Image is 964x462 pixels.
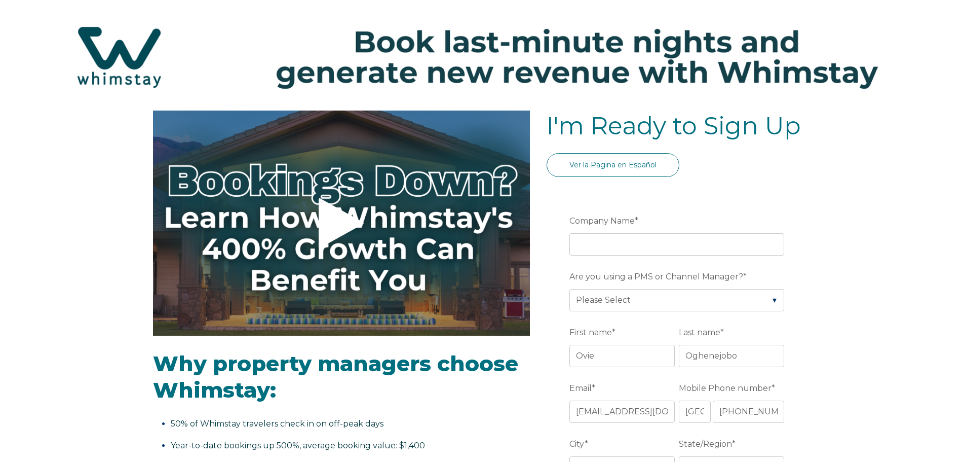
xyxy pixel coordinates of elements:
span: Email [569,380,592,396]
span: 50% of Whimstay travelers check in on off-peak days [171,419,383,429]
span: Year-to-date bookings up 500%, average booking value: $1,400 [171,441,425,450]
span: City [569,436,585,452]
span: Why property managers choose Whimstay: [153,350,518,404]
a: Ver la Pagina en Español [547,153,679,177]
span: Last name [679,325,720,340]
span: Company Name [569,213,635,229]
span: I'm Ready to Sign Up [547,111,801,140]
img: Hubspot header for SSOB (4) [10,7,954,107]
span: Mobile Phone number [679,380,772,396]
span: First name [569,325,612,340]
span: State/Region [679,436,732,452]
span: Are you using a PMS or Channel Manager? [569,269,743,285]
